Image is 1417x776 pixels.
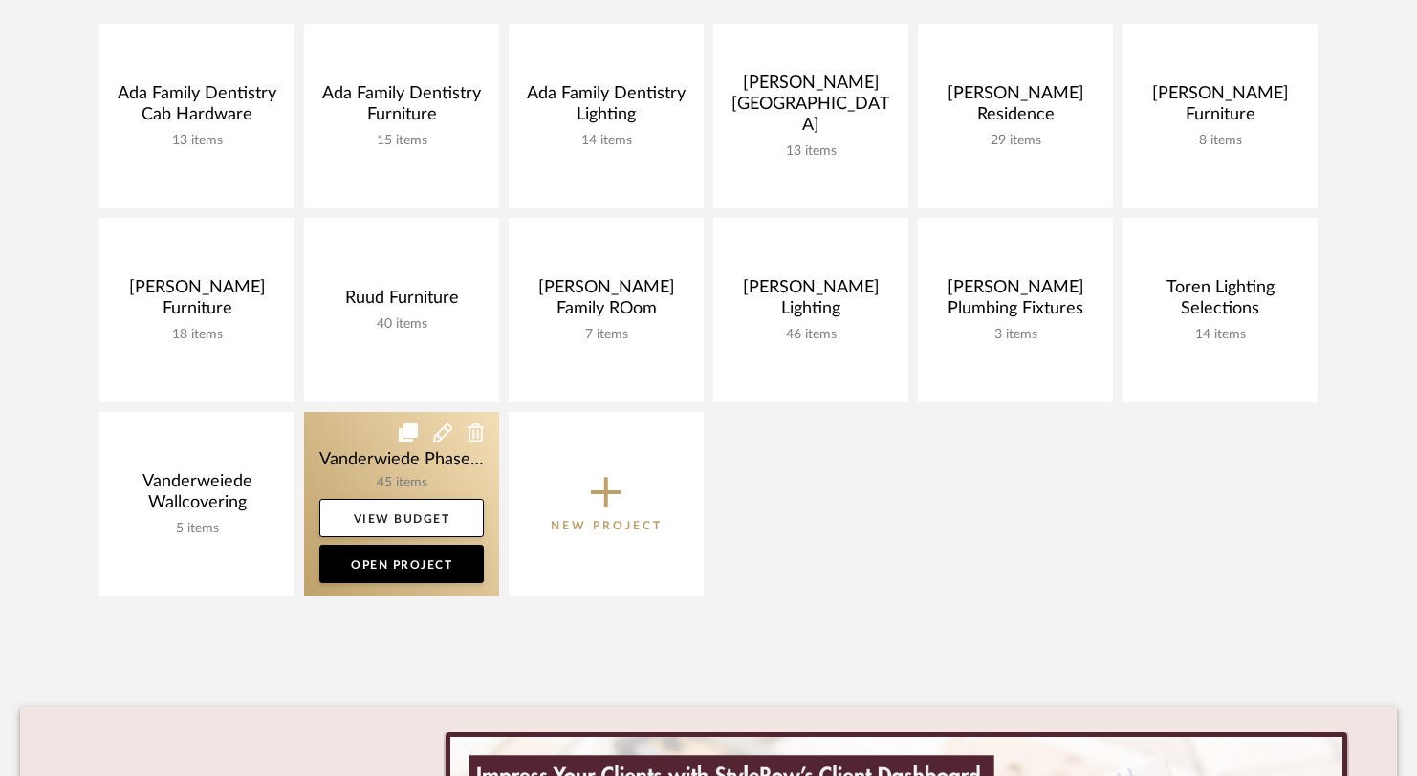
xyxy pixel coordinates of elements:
div: Ruud Furniture [319,288,484,316]
div: 13 items [729,143,893,160]
div: 14 items [524,133,688,149]
div: Vanderweiede Wallcovering [115,471,279,521]
div: 18 items [115,327,279,343]
div: 46 items [729,327,893,343]
div: [PERSON_NAME] [GEOGRAPHIC_DATA] [729,73,893,143]
p: New Project [551,516,663,535]
button: New Project [509,412,704,596]
div: [PERSON_NAME] Family ROom [524,277,688,327]
div: Ada Family Dentistry Furniture [319,83,484,133]
div: 15 items [319,133,484,149]
div: 3 items [933,327,1098,343]
div: 8 items [1138,133,1302,149]
div: Ada Family Dentistry Cab Hardware [115,83,279,133]
div: 40 items [319,316,484,333]
div: [PERSON_NAME] Furniture [115,277,279,327]
div: [PERSON_NAME] Lighting [729,277,893,327]
div: [PERSON_NAME] Residence [933,83,1098,133]
div: 29 items [933,133,1098,149]
div: 5 items [115,521,279,537]
div: 7 items [524,327,688,343]
div: 14 items [1138,327,1302,343]
div: Toren Lighting Selections [1138,277,1302,327]
a: Open Project [319,545,484,583]
div: Ada Family Dentistry Lighting [524,83,688,133]
a: View Budget [319,499,484,537]
div: [PERSON_NAME] Furniture [1138,83,1302,133]
div: 13 items [115,133,279,149]
div: [PERSON_NAME] Plumbing Fixtures [933,277,1098,327]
